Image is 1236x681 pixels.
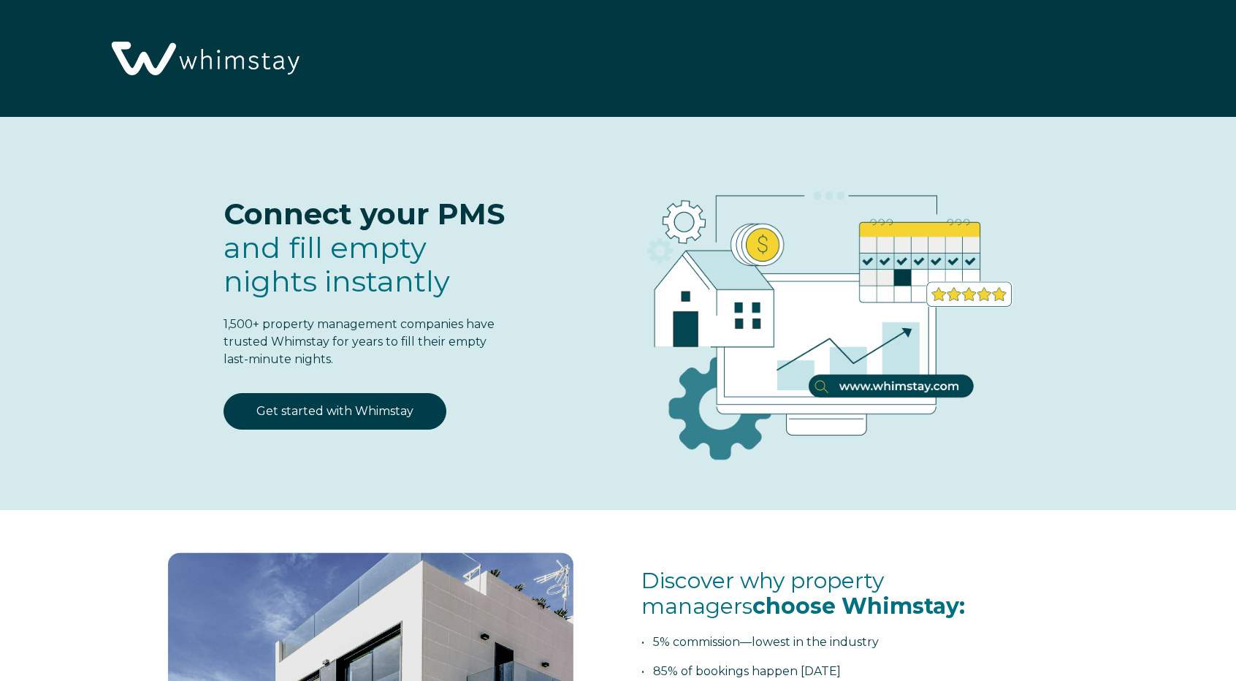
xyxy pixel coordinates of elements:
span: • 5% commission—lowest in the industry [641,635,879,649]
img: RBO Ilustrations-03 [564,146,1078,484]
a: Get started with Whimstay [224,393,446,430]
img: Whimstay Logo-02 1 [102,7,305,112]
span: 1,500+ property management companies have trusted Whimstay for years to fill their empty last-min... [224,317,495,366]
span: and [224,229,450,299]
span: Discover why property managers [641,567,965,620]
span: fill empty nights instantly [224,229,450,299]
span: Connect your PMS [224,196,505,232]
span: • 85% of bookings happen [DATE] [641,664,841,678]
span: choose Whimstay: [752,593,965,620]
